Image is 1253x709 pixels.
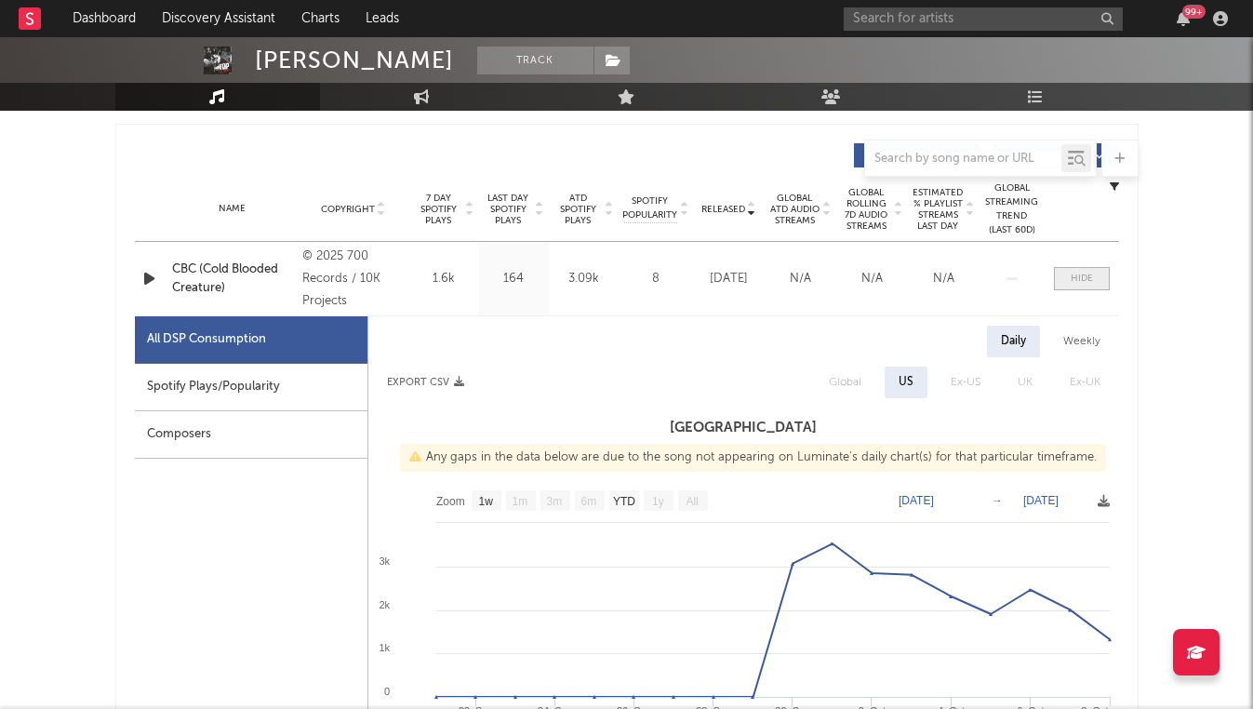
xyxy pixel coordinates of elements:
div: Spotify Plays/Popularity [135,364,367,411]
div: Weekly [1049,326,1114,357]
text: 1k [379,642,390,653]
div: 8 [623,270,688,288]
text: 3m [546,495,562,508]
text: 1m [512,495,527,508]
text: 6m [580,495,596,508]
div: All DSP Consumption [147,328,266,351]
text: 1y [652,495,664,508]
span: Global ATD Audio Streams [769,193,820,226]
button: 99+ [1177,11,1190,26]
input: Search by song name or URL [865,152,1061,167]
div: Daily [987,326,1040,357]
div: Global Streaming Trend (Last 60D) [984,181,1040,237]
text: [DATE] [899,494,934,507]
div: 99 + [1182,5,1206,19]
input: Search for artists [844,7,1123,31]
div: 3.09k [553,270,614,288]
span: 7 Day Spotify Plays [414,193,463,226]
text: Zoom [436,495,465,508]
span: Released [701,204,745,215]
span: Last Day Spotify Plays [484,193,533,226]
div: 1.6k [414,270,474,288]
div: US [899,371,913,394]
text: [DATE] [1023,494,1059,507]
a: CBC (Cold Blooded Creature) [172,261,294,297]
div: [PERSON_NAME] [255,47,454,74]
div: 164 [484,270,544,288]
text: YTD [612,495,634,508]
text: 1w [478,495,493,508]
text: 3k [379,555,390,567]
text: 0 [383,686,389,697]
div: [DATE] [698,270,760,288]
span: Copyright [321,204,375,215]
span: ATD Spotify Plays [553,193,603,226]
span: Spotify Popularity [622,194,677,222]
div: N/A [913,270,975,288]
span: Global Rolling 7D Audio Streams [841,187,892,232]
button: Track [477,47,593,74]
h3: [GEOGRAPHIC_DATA] [368,417,1119,439]
span: Estimated % Playlist Streams Last Day [913,187,964,232]
div: © 2025 700 Records / 10K Projects [302,246,404,313]
text: 2k [379,599,390,610]
button: Export CSV [387,377,464,388]
div: All DSP Consumption [135,316,367,364]
text: All [686,495,698,508]
div: Name [172,202,294,216]
div: N/A [841,270,903,288]
text: → [992,494,1003,507]
div: Composers [135,411,367,459]
div: Any gaps in the data below are due to the song not appearing on Luminate's daily chart(s) for tha... [400,444,1106,472]
div: N/A [769,270,832,288]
